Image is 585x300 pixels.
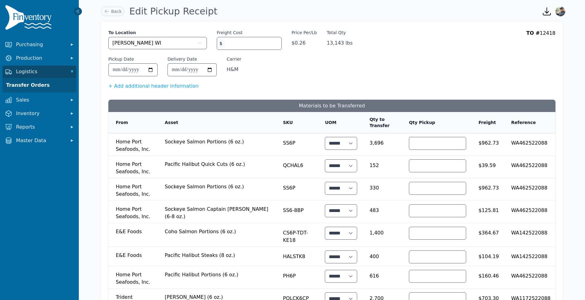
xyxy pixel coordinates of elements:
[108,82,199,90] button: + Add additional header information
[112,39,161,47] span: [PERSON_NAME] WI
[165,181,271,190] span: Sockeye Salmon Portions (6 oz.)
[165,226,271,235] span: Coho Salmon Portions (6 oz.)
[16,41,65,48] span: Purchasing
[317,112,362,133] th: UOM
[504,223,555,247] td: WA142522088
[16,68,65,75] span: Logistics
[369,136,397,147] span: 3,696
[116,203,152,220] span: Home Port Seafoods, Inc.
[16,110,65,117] span: Inventory
[504,201,555,223] td: WA462522088
[165,269,271,278] span: Pacific Halibut Portions (6 oz.)
[276,112,317,133] th: SKU
[165,158,271,168] span: Pacific Halibut Quick Cuts (6 oz.)
[2,52,76,64] button: Production
[471,156,504,178] td: $39.59
[16,96,65,104] span: Sales
[327,30,353,36] label: Total Qty
[526,30,540,36] span: TO #
[108,37,207,49] button: [PERSON_NAME] WI
[116,181,152,198] span: Home Port Seafoods, Inc.
[101,7,124,16] a: Back
[16,54,65,62] span: Production
[292,39,317,47] span: $0.26
[108,56,134,62] label: Pickup Date
[369,181,397,192] span: 330
[116,136,152,153] span: Home Port Seafoods, Inc.
[2,134,76,147] button: Master Data
[471,178,504,201] td: $962.73
[369,226,397,237] span: 1,400
[108,100,555,112] h3: Materials to be Transferred
[157,112,276,133] th: Asset
[369,203,397,214] span: 483
[471,247,504,266] td: $104.19
[165,203,271,220] span: Sockeye Salmon Captain [PERSON_NAME] (6-8 oz.)
[471,201,504,223] td: $125.81
[504,266,555,289] td: WA462522088
[369,158,397,169] span: 152
[276,178,317,201] td: SS6P
[16,123,65,131] span: Reports
[116,269,152,286] span: Home Port Seafoods, Inc.
[116,249,152,259] span: E&E Foods
[555,6,565,16] img: Anthony Armesto
[526,30,555,56] div: 12418
[369,269,397,280] span: 616
[471,223,504,247] td: $364.67
[227,56,241,62] span: Carrier
[108,30,207,36] label: To Location
[227,66,241,73] span: H&M
[116,226,152,235] span: E&E Foods
[327,39,353,47] span: 13,143 lbs
[217,37,225,50] span: $
[292,30,317,36] label: Price Per/Lb
[504,112,555,133] th: Reference
[2,107,76,120] button: Inventory
[276,156,317,178] td: QCHAL6
[471,112,504,133] th: Freight
[471,133,504,156] td: $962.73
[108,112,157,133] th: From
[167,56,197,62] label: Delivery Date
[2,121,76,133] button: Reports
[276,133,317,156] td: SS6P
[5,5,54,32] img: Finventory
[2,38,76,51] button: Purchasing
[2,66,76,78] button: Logistics
[116,158,152,175] span: Home Port Seafoods, Inc.
[276,201,317,223] td: SS6-8BP
[16,137,65,144] span: Master Data
[401,112,471,133] th: Qty Pickup
[165,249,271,259] span: Pacific Halibut Steaks (8 oz.)
[2,94,76,106] button: Sales
[369,249,397,260] span: 400
[362,112,401,133] th: Qty to Transfer
[129,6,217,17] h1: Edit Pickup Receipt
[276,223,317,247] td: CS6P-TDT-KE18
[4,79,75,91] a: Transfer Orders
[504,156,555,178] td: WA462522088
[276,266,317,289] td: PH6P
[217,30,243,36] label: Freight Cost
[471,266,504,289] td: $160.46
[165,136,271,146] span: Sockeye Salmon Portions (6 oz.)
[276,247,317,266] td: HALSTK8
[504,247,555,266] td: WA142522088
[504,133,555,156] td: WA462522088
[504,178,555,201] td: WA462522088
